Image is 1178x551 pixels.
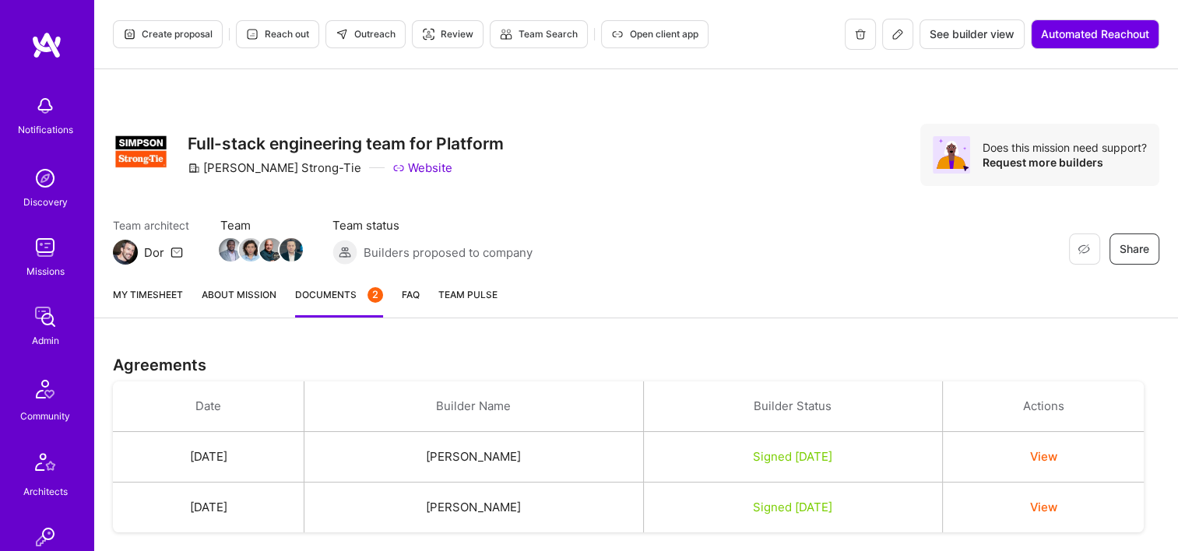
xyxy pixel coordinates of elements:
[304,483,643,533] td: [PERSON_NAME]
[171,246,183,258] i: icon Mail
[246,27,309,41] span: Reach out
[188,160,361,176] div: [PERSON_NAME] Strong-Tie
[1041,26,1149,42] span: Automated Reachout
[1109,233,1159,265] button: Share
[113,20,223,48] button: Create proposal
[113,432,304,483] td: [DATE]
[202,286,276,318] a: About Mission
[280,238,303,261] img: Team Member Avatar
[144,244,164,261] div: Dor
[663,499,923,515] div: Signed [DATE]
[239,238,262,261] img: Team Member Avatar
[20,408,70,424] div: Community
[30,163,61,194] img: discovery
[30,232,61,263] img: teamwork
[933,136,970,174] img: Avatar
[113,381,304,432] th: Date
[422,28,434,40] i: icon Targeter
[113,286,183,318] a: My timesheet
[1029,499,1057,515] button: View
[1078,243,1090,255] i: icon EyeClosed
[392,160,452,176] a: Website
[304,381,643,432] th: Builder Name
[23,194,68,210] div: Discovery
[438,289,498,300] span: Team Pulse
[236,20,319,48] button: Reach out
[942,381,1143,432] th: Actions
[332,217,533,233] span: Team status
[18,121,73,138] div: Notifications
[30,301,61,332] img: admin teamwork
[281,237,301,263] a: Team Member Avatar
[367,287,383,303] div: 2
[113,217,189,233] span: Team architect
[1031,19,1159,49] button: Automated Reachout
[1029,448,1057,465] button: View
[611,27,698,41] span: Open client app
[188,162,200,174] i: icon CompanyGray
[26,446,64,483] img: Architects
[26,370,64,408] img: Community
[23,483,68,500] div: Architects
[983,155,1147,170] div: Request more builders
[123,27,213,41] span: Create proposal
[188,134,504,153] h3: Full-stack engineering team for Platform
[261,237,281,263] a: Team Member Avatar
[643,381,942,432] th: Builder Status
[332,240,357,265] img: Builders proposed to company
[241,237,261,263] a: Team Member Avatar
[123,28,135,40] i: icon Proposal
[220,217,301,233] span: Team
[422,27,473,41] span: Review
[31,31,62,59] img: logo
[336,27,396,41] span: Outreach
[30,90,61,121] img: bell
[26,263,65,279] div: Missions
[113,356,1159,374] h3: Agreements
[402,286,420,318] a: FAQ
[364,244,533,261] span: Builders proposed to company
[32,332,59,349] div: Admin
[259,238,283,261] img: Team Member Avatar
[295,286,383,318] a: Documents2
[304,432,643,483] td: [PERSON_NAME]
[295,286,383,303] span: Documents
[113,483,304,533] td: [DATE]
[438,286,498,318] a: Team Pulse
[601,20,709,48] button: Open client app
[930,26,1014,42] span: See builder view
[490,20,588,48] button: Team Search
[219,238,242,261] img: Team Member Avatar
[113,124,169,180] img: Company Logo
[663,448,923,465] div: Signed [DATE]
[325,20,406,48] button: Outreach
[1120,241,1149,257] span: Share
[500,27,578,41] span: Team Search
[983,140,1147,155] div: Does this mission need support?
[113,240,138,265] img: Team Architect
[920,19,1025,49] button: See builder view
[220,237,241,263] a: Team Member Avatar
[412,20,484,48] button: Review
